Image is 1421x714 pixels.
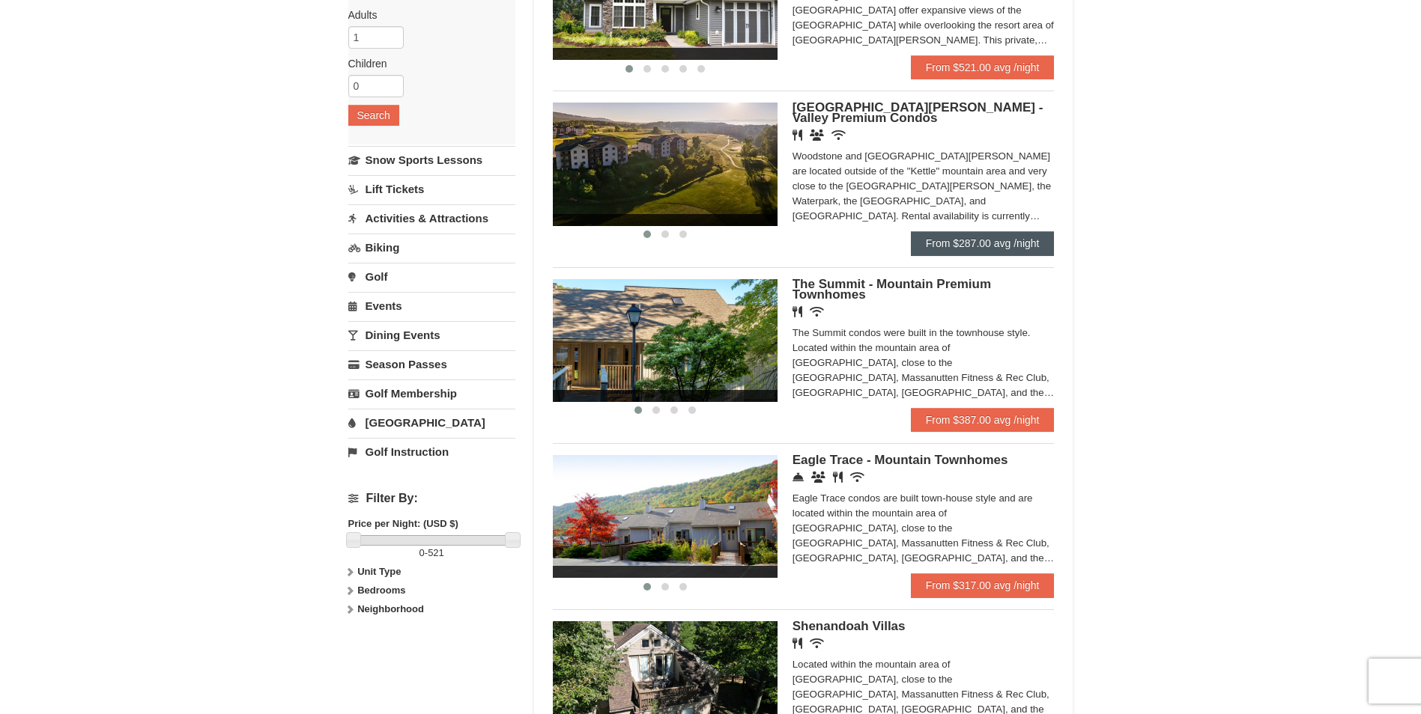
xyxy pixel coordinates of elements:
a: Golf Instruction [348,438,515,466]
strong: Bedrooms [357,585,405,596]
i: Restaurant [793,306,802,317]
i: Concierge Desk [793,472,804,483]
i: Restaurant [793,638,802,649]
i: Wireless Internet (free) [810,306,824,317]
a: Golf [348,263,515,290]
a: From $521.00 avg /night [911,55,1055,79]
i: Banquet Facilities [810,129,824,141]
span: 521 [428,547,444,558]
i: Wireless Internet (free) [850,472,864,483]
a: Dining Events [348,321,515,349]
a: Season Passes [348,350,515,378]
label: - [348,546,515,561]
span: 0 [419,547,425,558]
a: From $287.00 avg /night [911,231,1055,255]
a: Activities & Attractions [348,204,515,232]
strong: Neighborhood [357,603,424,614]
a: Snow Sports Lessons [348,146,515,174]
button: Search [348,105,399,126]
div: The Summit condos were built in the townhouse style. Located within the mountain area of [GEOGRAP... [793,326,1055,400]
strong: Unit Type [357,566,401,577]
span: [GEOGRAPHIC_DATA][PERSON_NAME] - Valley Premium Condos [793,100,1043,125]
i: Wireless Internet (free) [810,638,824,649]
div: Eagle Trace condos are built town-house style and are located within the mountain area of [GEOGRA... [793,491,1055,566]
div: Woodstone and [GEOGRAPHIC_DATA][PERSON_NAME] are located outside of the "Kettle" mountain area an... [793,149,1055,224]
h4: Filter By: [348,492,515,505]
a: Biking [348,234,515,261]
a: From $317.00 avg /night [911,573,1055,597]
strong: Price per Night: (USD $) [348,518,458,529]
a: [GEOGRAPHIC_DATA] [348,409,515,436]
label: Adults [348,7,504,22]
i: Restaurant [833,472,843,483]
span: The Summit - Mountain Premium Townhomes [793,277,991,302]
a: Events [348,292,515,320]
span: Eagle Trace - Mountain Townhomes [793,453,1008,467]
a: From $387.00 avg /night [911,408,1055,432]
label: Children [348,56,504,71]
i: Restaurant [793,129,802,141]
span: Shenandoah Villas [793,619,906,633]
i: Conference Facilities [811,472,825,483]
a: Lift Tickets [348,175,515,203]
a: Golf Membership [348,379,515,407]
i: Wireless Internet (free) [831,129,846,141]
